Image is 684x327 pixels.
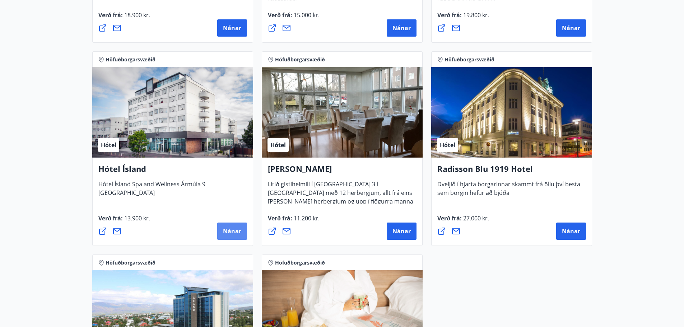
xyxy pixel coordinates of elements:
[562,227,580,235] span: Nánar
[392,227,411,235] span: Nánar
[217,223,247,240] button: Nánar
[462,214,489,222] span: 27.000 kr.
[106,259,155,266] span: Höfuðborgarsvæðið
[556,223,586,240] button: Nánar
[440,141,455,149] span: Hótel
[98,163,247,180] h4: Hótel Ísland
[123,11,150,19] span: 18.900 kr.
[101,141,116,149] span: Hótel
[556,19,586,37] button: Nánar
[445,56,494,63] span: Höfuðborgarsvæðið
[292,214,320,222] span: 11.200 kr.
[123,214,150,222] span: 13.900 kr.
[98,180,205,202] span: Hótel Ísland Spa and Wellness Ármúla 9 [GEOGRAPHIC_DATA]
[223,24,241,32] span: Nánar
[275,56,325,63] span: Höfuðborgarsvæðið
[275,259,325,266] span: Höfuðborgarsvæðið
[217,19,247,37] button: Nánar
[562,24,580,32] span: Nánar
[98,11,150,25] span: Verð frá :
[437,214,489,228] span: Verð frá :
[106,56,155,63] span: Höfuðborgarsvæðið
[268,11,320,25] span: Verð frá :
[437,180,580,202] span: Dveljið í hjarta borgarinnar skammt frá öllu því besta sem borgin hefur að bjóða
[437,11,489,25] span: Verð frá :
[392,24,411,32] span: Nánar
[268,180,413,220] span: Lítið gistiheimili í [GEOGRAPHIC_DATA] 3 í [GEOGRAPHIC_DATA] með 12 herbergjum, allt frá eins [PE...
[437,163,586,180] h4: Radisson Blu 1919 Hotel
[223,227,241,235] span: Nánar
[268,214,320,228] span: Verð frá :
[268,163,417,180] h4: [PERSON_NAME]
[98,214,150,228] span: Verð frá :
[462,11,489,19] span: 19.800 kr.
[292,11,320,19] span: 15.000 kr.
[387,19,417,37] button: Nánar
[270,141,286,149] span: Hótel
[387,223,417,240] button: Nánar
